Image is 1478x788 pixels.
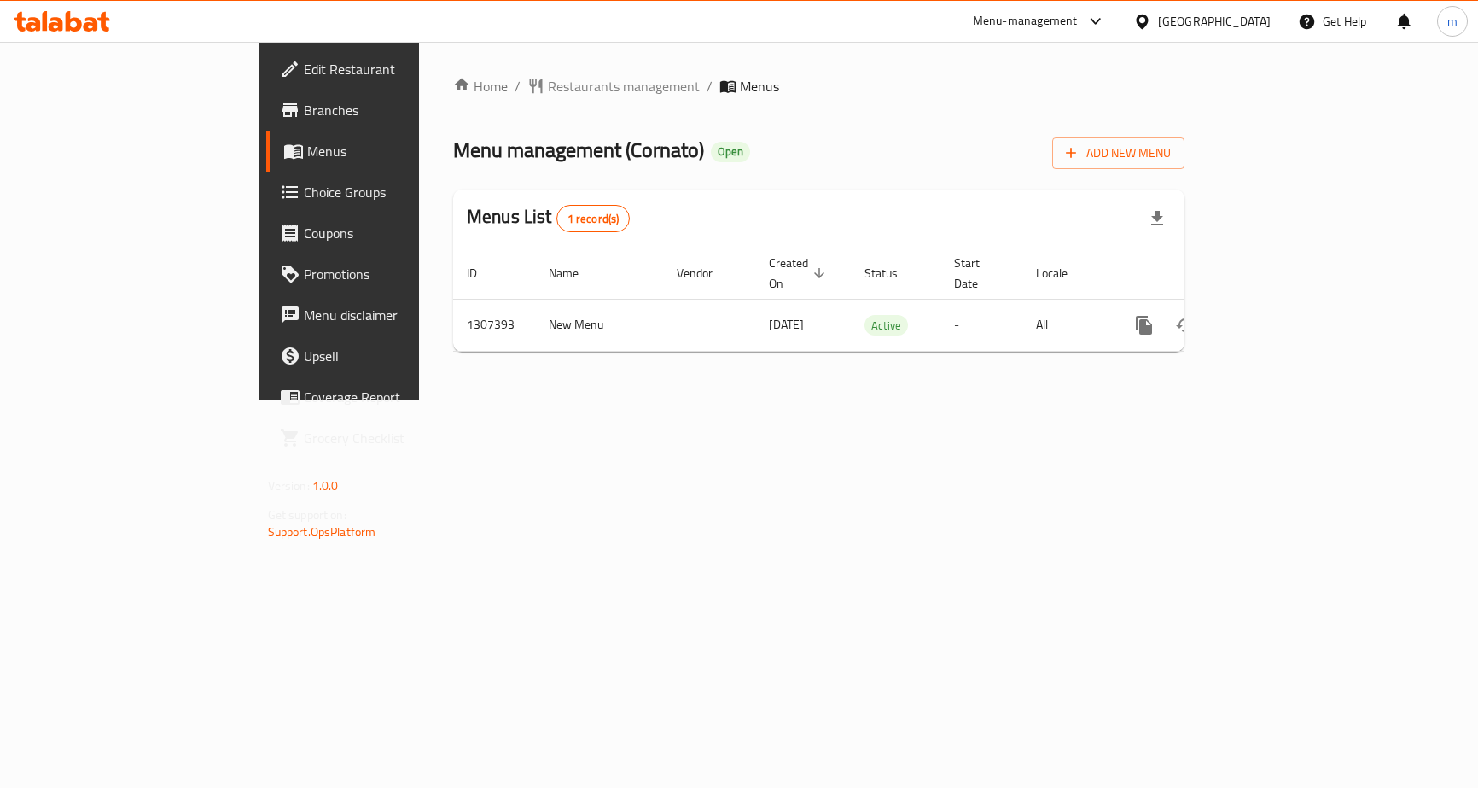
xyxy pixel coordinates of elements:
span: Coverage Report [304,387,492,407]
span: ID [467,263,499,283]
li: / [707,76,713,96]
table: enhanced table [453,248,1301,352]
a: Branches [266,90,506,131]
li: / [515,76,521,96]
span: Menu disclaimer [304,305,492,325]
span: [DATE] [769,313,804,336]
span: Version: [268,475,310,497]
a: Grocery Checklist [266,417,506,458]
a: Promotions [266,254,506,295]
span: Add New Menu [1066,143,1171,164]
td: - [940,299,1022,351]
a: Support.OpsPlatform [268,521,376,543]
span: 1.0.0 [312,475,339,497]
span: Active [864,316,908,336]
span: Menu management ( Cornato ) [453,131,704,169]
span: Branches [304,100,492,120]
button: more [1124,305,1165,346]
span: Promotions [304,264,492,284]
span: Open [711,144,750,159]
div: Total records count [556,205,631,232]
span: Grocery Checklist [304,428,492,448]
span: Start Date [954,253,1002,294]
div: [GEOGRAPHIC_DATA] [1158,12,1271,31]
th: Actions [1110,248,1301,300]
span: Coupons [304,223,492,243]
span: Menus [740,76,779,96]
button: Add New Menu [1052,137,1184,169]
span: Locale [1036,263,1090,283]
span: Name [549,263,601,283]
span: Get support on: [268,504,346,526]
td: New Menu [535,299,663,351]
span: Choice Groups [304,182,492,202]
div: Active [864,315,908,336]
a: Coupons [266,213,506,254]
a: Menu disclaimer [266,295,506,336]
span: 1 record(s) [557,211,630,227]
h2: Menus List [467,204,630,232]
span: Created On [769,253,830,294]
button: Change Status [1165,305,1206,346]
a: Menus [266,131,506,172]
td: All [1022,299,1110,351]
span: Upsell [304,346,492,366]
nav: breadcrumb [453,76,1184,96]
span: Vendor [677,263,735,283]
a: Restaurants management [527,76,700,96]
span: m [1447,12,1458,31]
span: Menus [307,141,492,161]
div: Open [711,142,750,162]
a: Upsell [266,336,506,376]
div: Export file [1137,198,1178,239]
div: Menu-management [973,11,1078,32]
span: Edit Restaurant [304,59,492,79]
a: Choice Groups [266,172,506,213]
span: Restaurants management [548,76,700,96]
a: Coverage Report [266,376,506,417]
span: Status [864,263,920,283]
a: Edit Restaurant [266,49,506,90]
